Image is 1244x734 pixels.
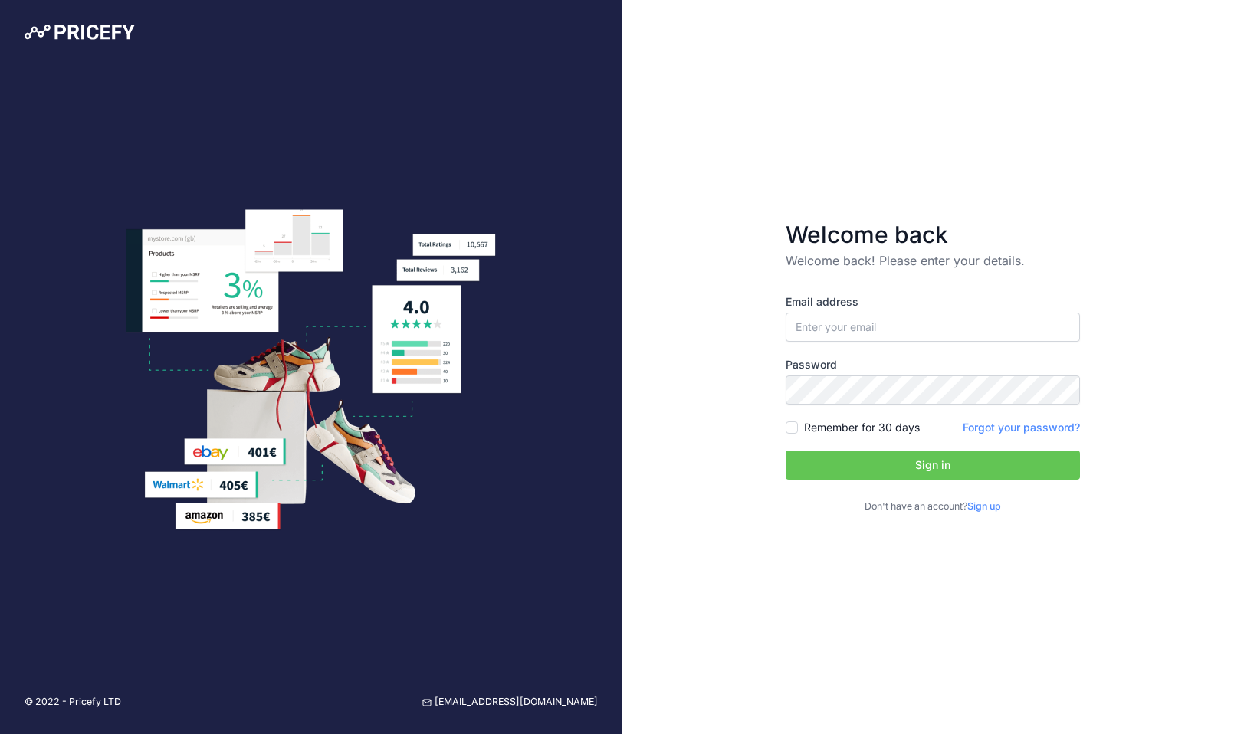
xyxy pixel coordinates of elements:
[963,421,1080,434] a: Forgot your password?
[786,313,1080,342] input: Enter your email
[786,357,1080,372] label: Password
[786,500,1080,514] p: Don't have an account?
[786,294,1080,310] label: Email address
[422,695,598,709] a: [EMAIL_ADDRESS][DOMAIN_NAME]
[786,221,1080,248] h3: Welcome back
[786,251,1080,270] p: Welcome back! Please enter your details.
[967,500,1001,512] a: Sign up
[25,695,121,709] p: © 2022 - Pricefy LTD
[786,451,1080,480] button: Sign in
[804,420,920,435] label: Remember for 30 days
[25,25,135,40] img: Pricefy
